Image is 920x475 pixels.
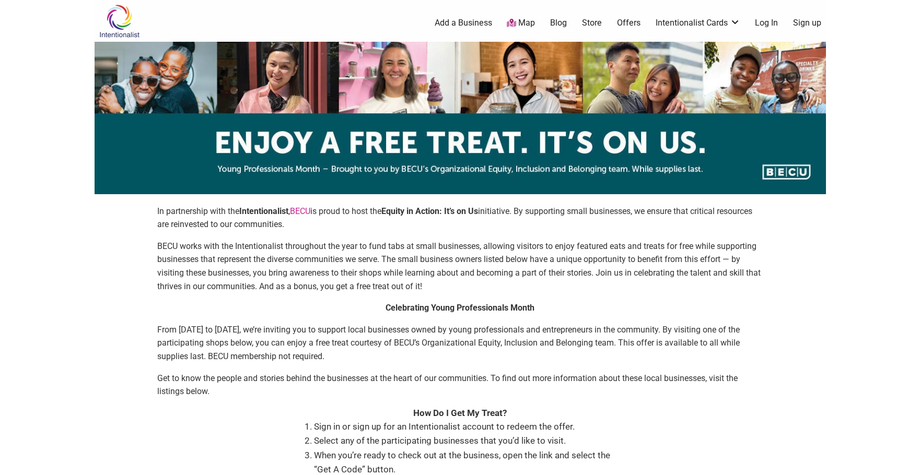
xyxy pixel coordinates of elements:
[656,17,740,29] a: Intentionalist Cards
[793,17,821,29] a: Sign up
[413,408,507,418] strong: How Do I Get My Treat?
[157,372,763,398] p: Get to know the people and stories behind the businesses at the heart of our communities. To find...
[617,17,640,29] a: Offers
[386,303,534,313] strong: Celebrating Young Professionals Month
[582,17,602,29] a: Store
[157,205,763,231] p: In partnership with the , is proud to host the initiative. By supporting small businesses, we ens...
[550,17,567,29] a: Blog
[314,434,617,448] li: Select any of the participating businesses that you’d like to visit.
[239,206,288,216] strong: Intentionalist
[157,323,763,363] p: From [DATE] to [DATE], we’re inviting you to support local businesses owned by young professional...
[290,206,310,216] a: BECU
[95,4,144,38] img: Intentionalist
[507,17,535,29] a: Map
[95,42,826,194] img: sponsor logo
[755,17,778,29] a: Log In
[157,240,763,293] p: BECU works with the Intentionalist throughout the year to fund tabs at small businesses, allowing...
[314,420,617,434] li: Sign in or sign up for an Intentionalist account to redeem the offer.
[435,17,492,29] a: Add a Business
[381,206,478,216] strong: Equity in Action: It’s on Us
